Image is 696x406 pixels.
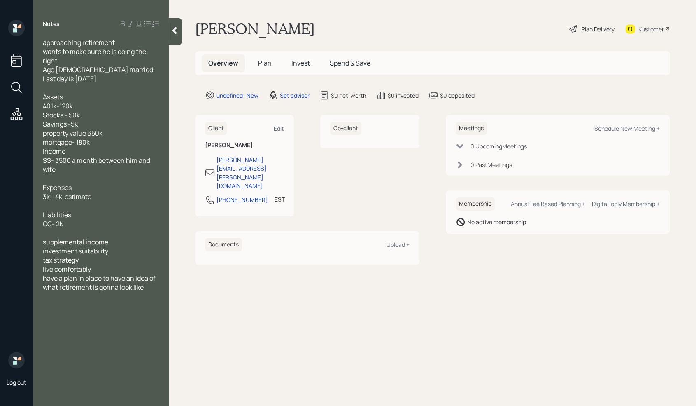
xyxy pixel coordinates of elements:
[43,129,102,138] span: property value 650k
[470,142,527,150] div: 0 Upcoming Meeting s
[43,265,91,274] span: live comfortably
[208,59,238,68] span: Overview
[582,25,615,33] div: Plan Delivery
[331,91,366,100] div: $0 net-worth
[638,25,664,33] div: Kustomer
[43,138,90,147] span: mortgage- 180k
[43,246,108,256] span: investment suitability
[43,47,147,65] span: wants to make sure he is doing the right
[386,241,410,249] div: Upload +
[594,124,660,132] div: Schedule New Meeting +
[43,183,72,192] span: Expenses
[216,195,268,204] div: [PHONE_NUMBER]
[274,124,284,132] div: Edit
[43,101,73,110] span: 401k-120k
[456,197,495,211] h6: Membership
[43,110,80,120] span: Stocks - 50k
[205,238,242,251] h6: Documents
[467,218,526,226] div: No active membership
[43,38,115,47] span: approaching retirement
[7,378,26,386] div: Log out
[291,59,310,68] span: Invest
[43,20,60,28] label: Notes
[205,142,284,149] h6: [PERSON_NAME]
[388,91,419,100] div: $0 invested
[216,155,284,190] div: [PERSON_NAME][EMAIL_ADDRESS][PERSON_NAME][DOMAIN_NAME]
[330,59,370,68] span: Spend & Save
[205,122,227,135] h6: Client
[511,200,585,208] div: Annual Fee Based Planning +
[470,160,512,169] div: 0 Past Meeting s
[8,352,25,368] img: retirable_logo.png
[43,219,63,228] span: CC- 2k
[440,91,475,100] div: $0 deposited
[43,74,97,83] span: Last day is [DATE]
[43,274,157,292] span: have a plan in place to have an idea of what retirement is gonna look like
[592,200,660,208] div: Digital-only Membership +
[258,59,272,68] span: Plan
[43,156,151,174] span: SS- 3500 a month between him and wife
[216,91,258,100] div: undefined · New
[43,192,91,201] span: 3k - 4k estimate
[456,122,487,135] h6: Meetings
[43,256,79,265] span: tax strategy
[330,122,361,135] h6: Co-client
[280,91,310,100] div: Set advisor
[43,147,65,156] span: Income
[43,237,108,246] span: supplemental income
[43,210,71,219] span: Liabilities
[195,20,315,38] h1: [PERSON_NAME]
[43,92,63,101] span: Assets
[43,65,153,74] span: Age [DEMOGRAPHIC_DATA] married
[43,120,78,129] span: Savings -5k
[275,195,285,204] div: EST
